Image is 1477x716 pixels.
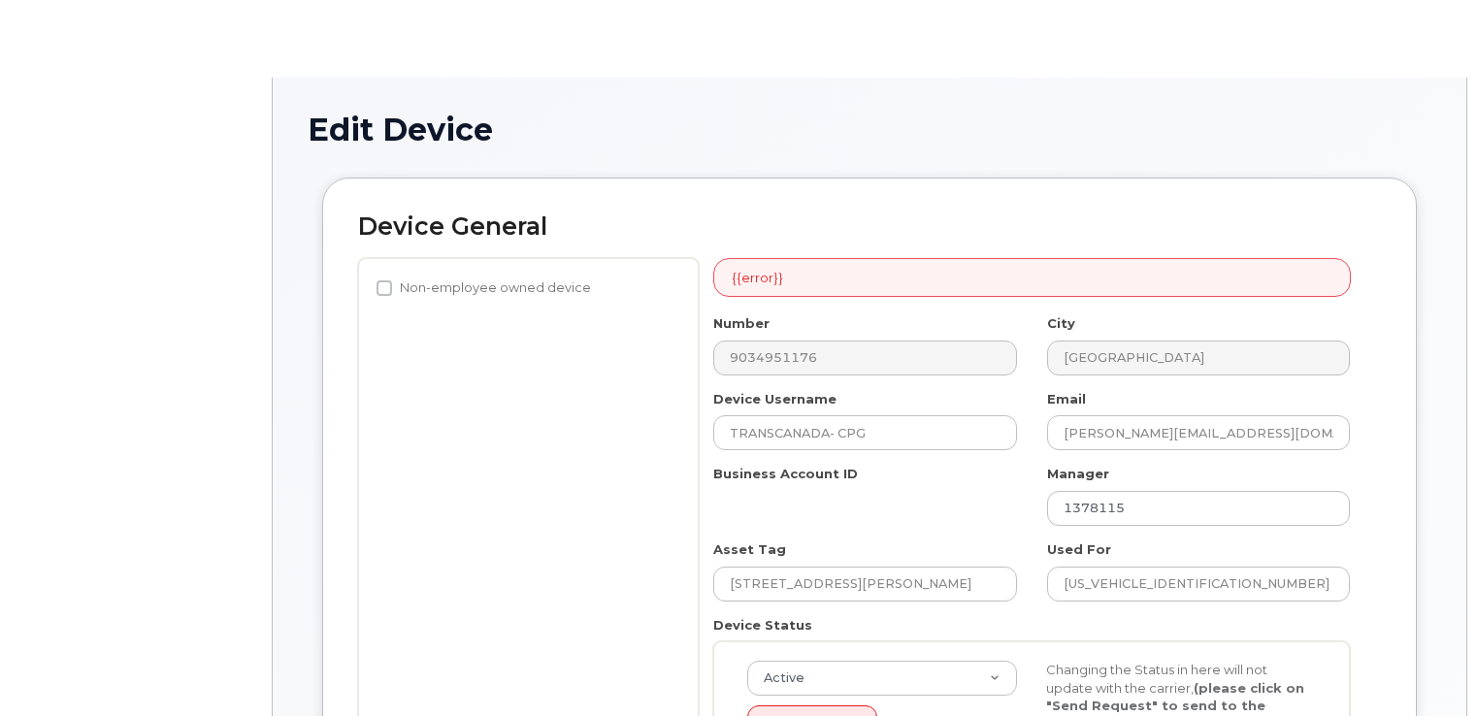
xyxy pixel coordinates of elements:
[713,465,858,483] label: Business Account ID
[713,314,770,333] label: Number
[1047,314,1075,333] label: City
[713,390,837,408] label: Device Username
[1047,540,1111,559] label: Used For
[358,213,1381,241] h2: Device General
[1047,465,1109,483] label: Manager
[1047,491,1350,526] input: Select manager
[1047,390,1086,408] label: Email
[377,280,392,296] input: Non-employee owned device
[377,277,591,300] label: Non-employee owned device
[713,616,812,635] label: Device Status
[713,540,786,559] label: Asset Tag
[308,113,1431,146] h1: Edit Device
[713,258,1351,298] div: {{error}}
